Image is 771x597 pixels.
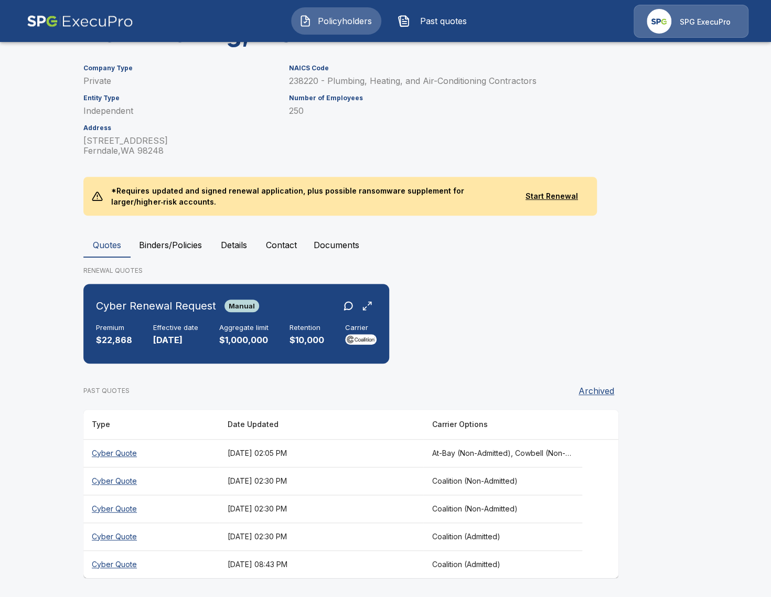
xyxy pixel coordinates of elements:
[647,9,671,34] img: Agency Icon
[345,334,377,345] img: Carrier
[680,17,731,27] p: SPG ExecuPro
[96,334,132,346] p: $22,868
[83,386,130,396] p: PAST QUOTES
[219,334,269,346] p: $1,000,000
[398,15,410,27] img: Past quotes Icon
[83,136,276,156] p: [STREET_ADDRESS] Ferndale , WA 98248
[423,550,582,578] th: Coalition (Admitted)
[210,232,258,258] button: Details
[289,94,585,102] h6: Number of Employees
[219,467,423,495] th: [DATE] 02:30 PM
[219,495,423,523] th: [DATE] 02:30 PM
[83,410,219,440] th: Type
[423,439,582,467] th: At-Bay (Non-Admitted), Cowbell (Non-Admitted), Cowbell (Admitted), Corvus Cyber (Non-Admitted), T...
[153,324,198,332] h6: Effective date
[390,7,480,35] button: Past quotes IconPast quotes
[83,232,131,258] button: Quotes
[515,187,588,206] button: Start Renewal
[219,324,269,332] h6: Aggregate limit
[291,7,381,35] button: Policyholders IconPolicyholders
[131,232,210,258] button: Binders/Policies
[83,523,219,550] th: Cyber Quote
[290,324,324,332] h6: Retention
[305,232,368,258] button: Documents
[423,523,582,550] th: Coalition (Admitted)
[219,439,423,467] th: [DATE] 02:05 PM
[316,15,373,27] span: Policyholders
[345,324,377,332] h6: Carrier
[83,495,219,523] th: Cyber Quote
[574,380,618,401] button: Archived
[83,266,688,275] p: RENEWAL QUOTES
[153,334,198,346] p: [DATE]
[224,302,259,310] span: Manual
[299,15,312,27] img: Policyholders Icon
[289,106,585,116] p: 250
[83,467,219,495] th: Cyber Quote
[290,334,324,346] p: $10,000
[96,297,216,314] h6: Cyber Renewal Request
[414,15,472,27] span: Past quotes
[83,94,276,102] h6: Entity Type
[219,523,423,550] th: [DATE] 02:30 PM
[83,76,276,86] p: Private
[423,467,582,495] th: Coalition (Non-Admitted)
[103,177,515,216] p: *Requires updated and signed renewal application, plus possible ransomware supplement for larger/...
[83,65,276,72] h6: Company Type
[83,124,276,132] h6: Address
[83,439,219,467] th: Cyber Quote
[27,5,133,38] img: AA Logo
[423,410,582,440] th: Carrier Options
[219,550,423,578] th: [DATE] 08:43 PM
[634,5,748,38] a: Agency IconSPG ExecuPro
[83,106,276,116] p: Independent
[83,232,688,258] div: policyholder tabs
[423,495,582,523] th: Coalition (Non-Admitted)
[96,324,132,332] h6: Premium
[289,76,585,86] p: 238220 - Plumbing, Heating, and Air-Conditioning Contractors
[289,65,585,72] h6: NAICS Code
[258,232,305,258] button: Contact
[219,410,423,440] th: Date Updated
[83,410,618,578] table: responsive table
[83,550,219,578] th: Cyber Quote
